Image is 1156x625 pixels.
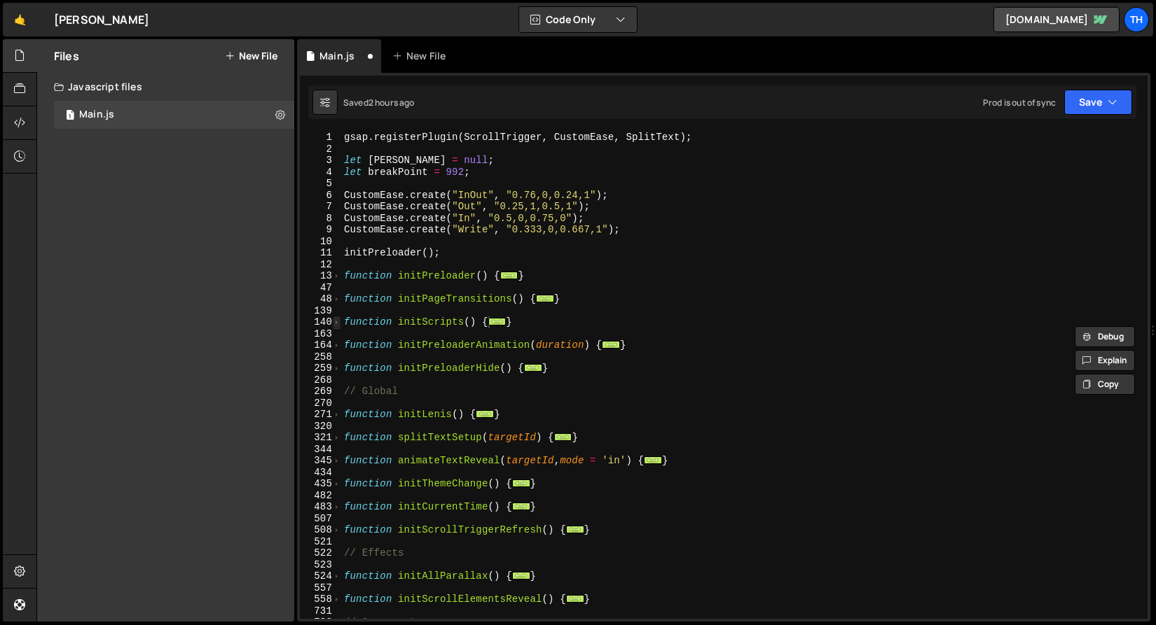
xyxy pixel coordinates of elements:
[300,570,341,582] div: 524
[524,364,542,372] span: ...
[392,49,451,63] div: New File
[536,295,554,302] span: ...
[343,97,415,108] div: Saved
[300,190,341,202] div: 6
[37,73,294,101] div: Javascript files
[300,213,341,225] div: 8
[300,282,341,294] div: 47
[300,536,341,548] div: 521
[300,559,341,571] div: 523
[300,259,341,271] div: 12
[54,48,79,64] h2: Files
[300,143,341,155] div: 2
[300,398,341,409] div: 270
[1075,350,1135,371] button: Explain
[500,272,518,279] span: ...
[300,155,341,167] div: 3
[300,432,341,444] div: 321
[54,101,294,129] div: 16840/46037.js
[300,594,341,605] div: 558
[566,595,584,603] span: ...
[512,503,530,510] span: ...
[512,572,530,580] span: ...
[300,247,341,259] div: 11
[1064,90,1132,115] button: Save
[300,605,341,617] div: 731
[300,374,341,386] div: 268
[300,501,341,513] div: 483
[300,409,341,421] div: 271
[1124,7,1149,32] a: Th
[300,316,341,328] div: 140
[300,132,341,143] div: 1
[225,50,277,62] button: New File
[54,11,149,28] div: [PERSON_NAME]
[644,456,662,464] span: ...
[300,582,341,594] div: 557
[300,513,341,525] div: 507
[79,108,114,121] div: Main.js
[300,178,341,190] div: 5
[300,386,341,398] div: 269
[300,339,341,351] div: 164
[983,97,1056,108] div: Prod is out of sync
[300,167,341,178] div: 4
[300,293,341,305] div: 48
[488,318,506,325] span: ...
[300,201,341,213] div: 7
[300,467,341,479] div: 434
[300,224,341,236] div: 9
[602,341,620,349] span: ...
[566,526,584,533] span: ...
[300,524,341,536] div: 508
[1075,374,1135,395] button: Copy
[553,433,572,441] span: ...
[369,97,415,108] div: 2 hours ago
[300,421,341,433] div: 320
[519,7,637,32] button: Code Only
[300,236,341,248] div: 10
[300,455,341,467] div: 345
[300,547,341,559] div: 522
[300,305,341,317] div: 139
[512,479,530,487] span: ...
[300,478,341,490] div: 435
[993,7,1120,32] a: [DOMAIN_NAME]
[300,351,341,363] div: 258
[319,49,355,63] div: Main.js
[476,410,494,418] span: ...
[300,328,341,340] div: 163
[300,363,341,374] div: 259
[1075,326,1135,347] button: Debug
[66,111,74,122] span: 1
[300,490,341,502] div: 482
[300,444,341,456] div: 344
[300,270,341,282] div: 13
[3,3,37,36] a: 🤙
